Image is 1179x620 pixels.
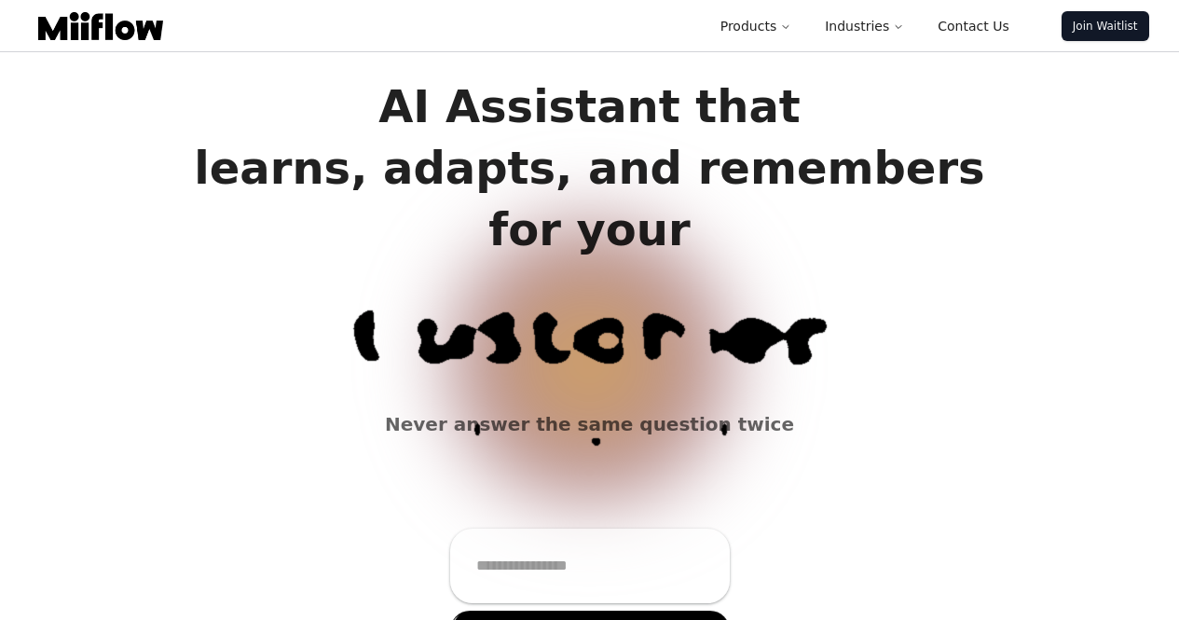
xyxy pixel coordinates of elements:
h1: AI Assistant that learns, adapts, and remembers for your [179,76,999,260]
a: Logo [31,12,171,40]
button: Industries [810,7,919,45]
a: Join Waitlist [1062,11,1149,41]
button: Products [706,7,806,45]
nav: Main [706,7,1024,45]
span: Customer service [171,290,1009,469]
img: Logo [38,12,163,40]
a: Contact Us [923,7,1023,45]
